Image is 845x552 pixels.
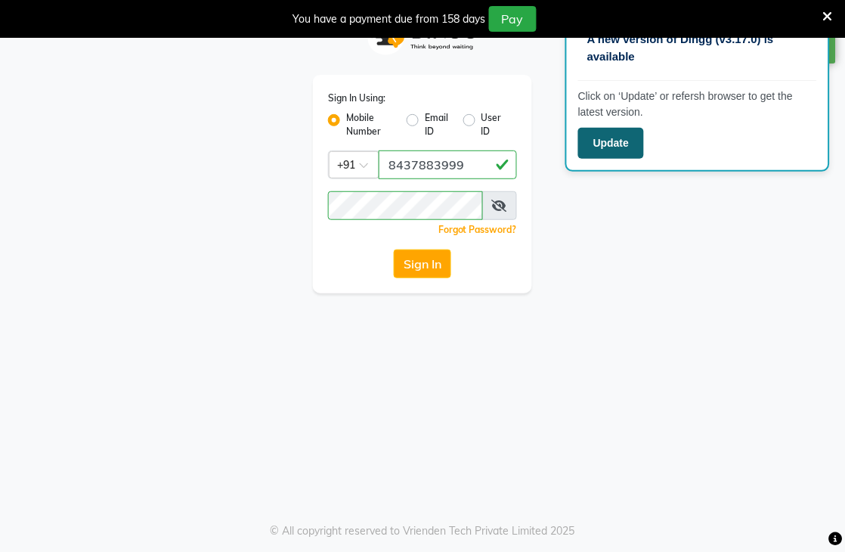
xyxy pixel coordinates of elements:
[394,250,451,278] button: Sign In
[438,224,517,235] a: Forgot Password?
[346,111,395,138] label: Mobile Number
[489,6,537,32] button: Pay
[578,128,644,159] button: Update
[293,11,486,27] div: You have a payment due from 158 days
[587,31,808,65] p: A new version of Dingg (v3.17.0) is available
[379,150,517,179] input: Username
[328,91,385,105] label: Sign In Using:
[578,88,817,120] p: Click on ‘Update’ or refersh browser to get the latest version.
[481,111,505,138] label: User ID
[328,191,483,220] input: Username
[425,111,450,138] label: Email ID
